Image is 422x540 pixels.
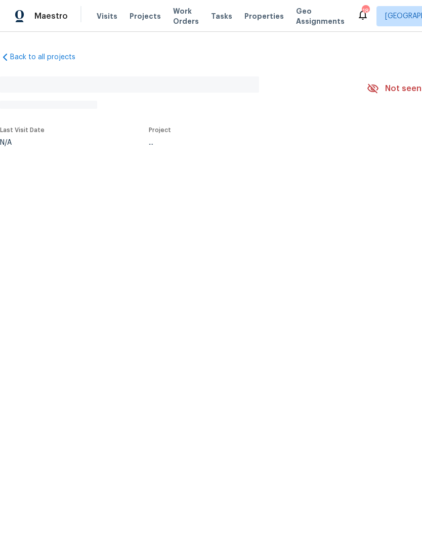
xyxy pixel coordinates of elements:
[97,11,117,21] span: Visits
[211,13,232,20] span: Tasks
[244,11,284,21] span: Properties
[173,6,199,26] span: Work Orders
[149,127,171,133] span: Project
[296,6,345,26] span: Geo Assignments
[130,11,161,21] span: Projects
[362,6,369,16] div: 18
[149,139,343,146] div: ...
[34,11,68,21] span: Maestro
